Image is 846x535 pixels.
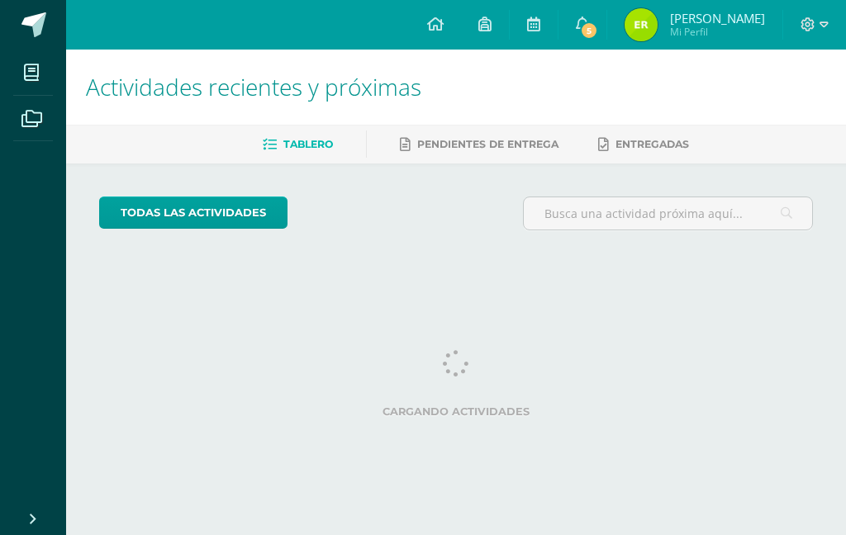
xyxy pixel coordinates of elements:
span: Actividades recientes y próximas [86,71,421,102]
a: Entregadas [598,131,689,158]
input: Busca una actividad próxima aquí... [524,197,812,230]
span: Tablero [283,138,333,150]
a: Tablero [263,131,333,158]
label: Cargando actividades [99,405,813,418]
span: Entregadas [615,138,689,150]
a: Pendientes de entrega [400,131,558,158]
span: Mi Perfil [670,25,765,39]
span: Pendientes de entrega [417,138,558,150]
span: 5 [580,21,598,40]
span: [PERSON_NAME] [670,10,765,26]
img: 268105161a2cb096708b0ea72b962ca8.png [625,8,658,41]
a: todas las Actividades [99,196,288,229]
